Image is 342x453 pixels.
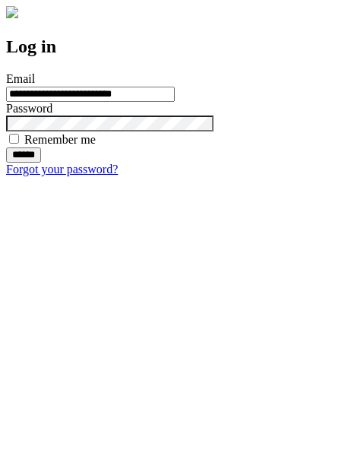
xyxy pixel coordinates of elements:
label: Password [6,102,52,115]
label: Email [6,72,35,85]
label: Remember me [24,133,96,146]
a: Forgot your password? [6,163,118,176]
h2: Log in [6,36,336,57]
img: logo-4e3dc11c47720685a147b03b5a06dd966a58ff35d612b21f08c02c0306f2b779.png [6,6,18,18]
